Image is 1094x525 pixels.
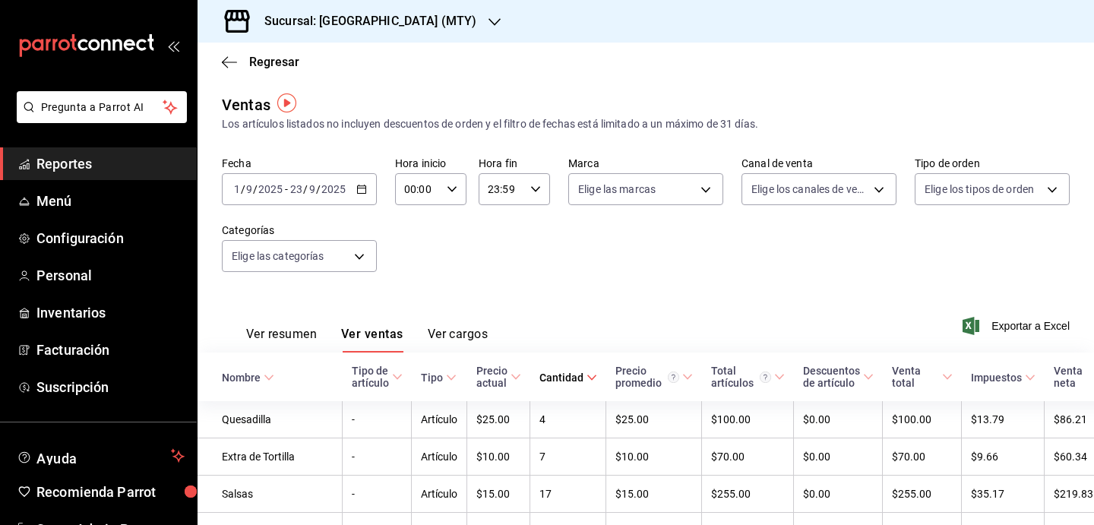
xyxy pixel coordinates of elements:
[303,183,308,195] span: /
[253,183,258,195] span: /
[36,153,185,174] span: Reportes
[412,476,467,513] td: Artículo
[615,365,693,389] span: Precio promedio
[702,438,794,476] td: $70.00
[36,447,165,465] span: Ayuda
[530,438,606,476] td: 7
[467,401,530,438] td: $25.00
[395,158,466,169] label: Hora inicio
[11,110,187,126] a: Pregunta a Parrot AI
[606,401,702,438] td: $25.00
[222,372,261,384] div: Nombre
[222,93,270,116] div: Ventas
[343,476,412,513] td: -
[352,365,389,389] div: Tipo de artículo
[606,476,702,513] td: $15.00
[41,100,163,115] span: Pregunta a Parrot AI
[615,365,679,389] div: Precio promedio
[222,55,299,69] button: Regresar
[36,377,185,397] span: Suscripción
[971,372,1036,384] span: Impuestos
[222,158,377,169] label: Fecha
[258,183,283,195] input: ----
[892,365,939,389] div: Venta total
[289,183,303,195] input: --
[962,476,1045,513] td: $35.17
[246,327,317,353] button: Ver resumen
[530,476,606,513] td: 17
[222,372,274,384] span: Nombre
[794,476,883,513] td: $0.00
[962,438,1045,476] td: $9.66
[343,438,412,476] td: -
[702,476,794,513] td: $255.00
[760,372,771,383] svg: El total artículos considera cambios de precios en los artículos así como costos adicionales por ...
[883,401,962,438] td: $100.00
[36,191,185,211] span: Menú
[915,158,1070,169] label: Tipo de orden
[711,365,785,389] span: Total artículos
[925,182,1034,197] span: Elige los tipos de orden
[883,438,962,476] td: $70.00
[249,55,299,69] span: Regresar
[702,401,794,438] td: $100.00
[476,365,507,389] div: Precio actual
[428,327,489,353] button: Ver cargos
[233,183,241,195] input: --
[421,372,443,384] div: Tipo
[668,372,679,383] svg: Precio promedio = Total artículos / cantidad
[476,365,521,389] span: Precio actual
[479,158,550,169] label: Hora fin
[539,372,597,384] span: Cantidad
[803,365,874,389] span: Descuentos de artículo
[539,372,583,384] div: Cantidad
[341,327,403,353] button: Ver ventas
[222,225,377,236] label: Categorías
[167,40,179,52] button: open_drawer_menu
[36,340,185,360] span: Facturación
[241,183,245,195] span: /
[198,401,343,438] td: Quesadilla
[962,401,1045,438] td: $13.79
[467,438,530,476] td: $10.00
[198,476,343,513] td: Salsas
[568,158,723,169] label: Marca
[285,183,288,195] span: -
[412,401,467,438] td: Artículo
[245,183,253,195] input: --
[578,182,656,197] span: Elige las marcas
[883,476,962,513] td: $255.00
[36,265,185,286] span: Personal
[232,248,324,264] span: Elige las categorías
[321,183,346,195] input: ----
[966,317,1070,335] button: Exportar a Excel
[711,365,771,389] div: Total artículos
[352,365,403,389] span: Tipo de artículo
[17,91,187,123] button: Pregunta a Parrot AI
[316,183,321,195] span: /
[530,401,606,438] td: 4
[467,476,530,513] td: $15.00
[606,438,702,476] td: $10.00
[971,372,1022,384] div: Impuestos
[421,372,457,384] span: Tipo
[412,438,467,476] td: Artículo
[308,183,316,195] input: --
[222,116,1070,132] div: Los artículos listados no incluyen descuentos de orden y el filtro de fechas está limitado a un m...
[741,158,896,169] label: Canal de venta
[751,182,868,197] span: Elige los canales de venta
[803,365,860,389] div: Descuentos de artículo
[36,482,185,502] span: Recomienda Parrot
[343,401,412,438] td: -
[277,93,296,112] img: Tooltip marker
[36,302,185,323] span: Inventarios
[252,12,476,30] h3: Sucursal: [GEOGRAPHIC_DATA] (MTY)
[246,327,488,353] div: navigation tabs
[892,365,953,389] span: Venta total
[794,438,883,476] td: $0.00
[794,401,883,438] td: $0.00
[198,438,343,476] td: Extra de Tortilla
[36,228,185,248] span: Configuración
